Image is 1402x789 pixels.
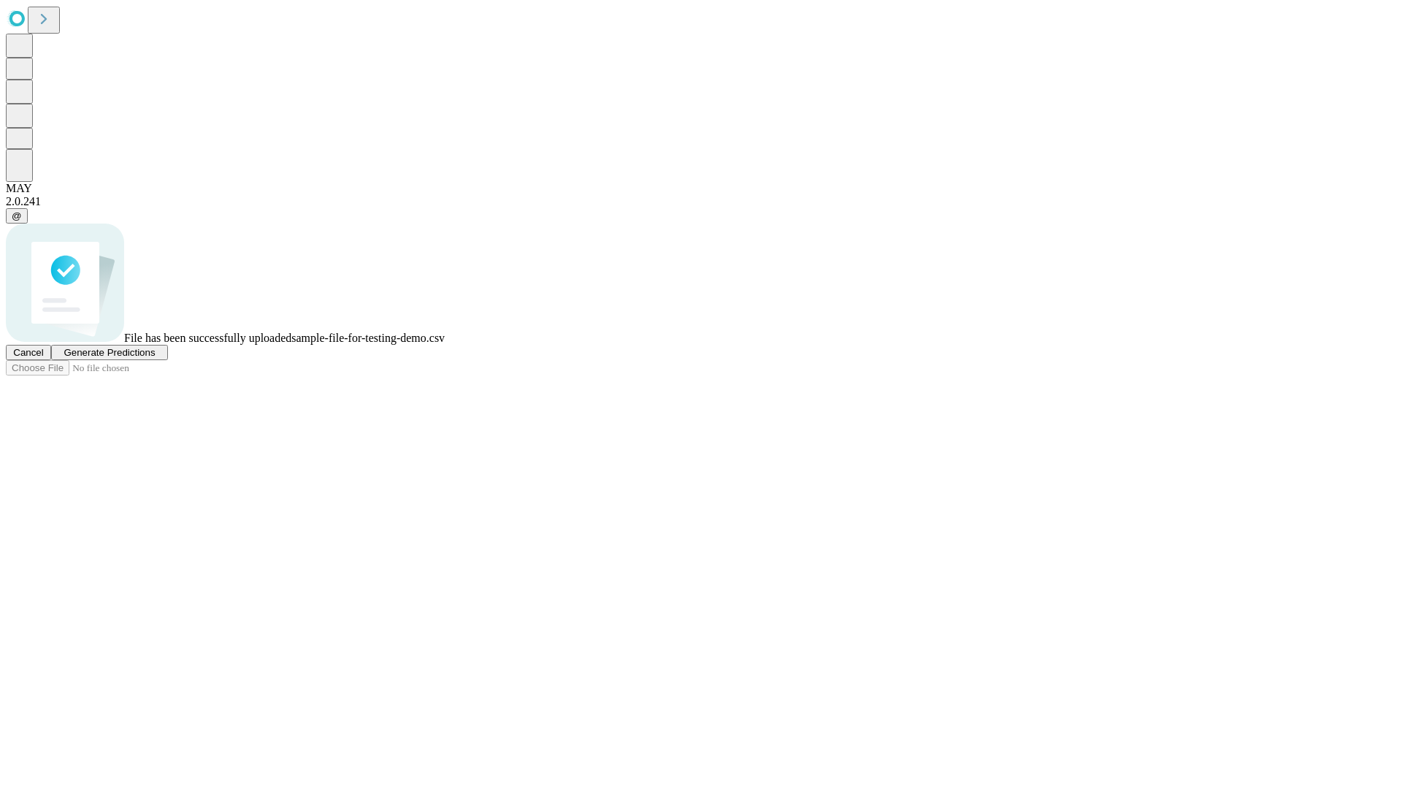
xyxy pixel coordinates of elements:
button: @ [6,208,28,224]
span: File has been successfully uploaded [124,332,291,344]
button: Cancel [6,345,51,360]
span: Cancel [13,347,44,358]
span: @ [12,210,22,221]
div: MAY [6,182,1396,195]
button: Generate Predictions [51,345,168,360]
div: 2.0.241 [6,195,1396,208]
span: Generate Predictions [64,347,155,358]
span: sample-file-for-testing-demo.csv [291,332,445,344]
